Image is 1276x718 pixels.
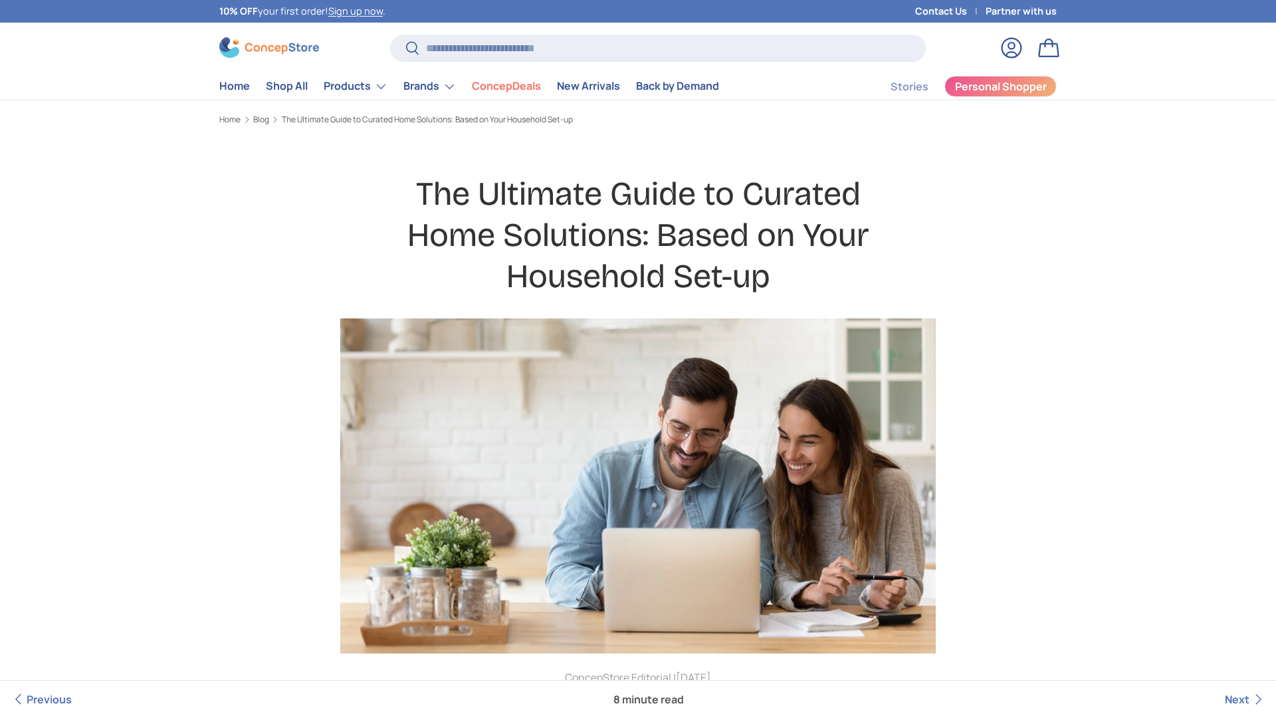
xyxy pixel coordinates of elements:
a: Contact Us [915,4,986,19]
a: Brands [403,73,456,100]
p: your first order! . [219,4,385,19]
summary: Products [316,73,395,100]
a: Sign up now [328,5,383,17]
span: Next [1225,692,1249,707]
span: Personal Shopper [955,81,1047,92]
nav: Primary [219,73,719,100]
a: New Arrivals [557,73,620,99]
nav: Breadcrumbs [219,114,1057,126]
a: ConcepDeals [472,73,541,99]
a: Home [219,116,241,124]
a: Personal Shopper [944,76,1057,97]
a: Previous [11,681,72,718]
strong: 10% OFF [219,5,258,17]
a: Products [324,73,387,100]
span: Previous [27,692,72,707]
p: ConcepStore Editorial | [383,669,893,685]
img: couple-planning-something-concepstore-eguide [340,318,936,654]
a: Blog [253,116,269,124]
a: The Ultimate Guide to Curated Home Solutions: Based on Your Household Set-up [282,116,573,124]
time: [DATE] [676,670,711,685]
summary: Brands [395,73,464,100]
a: Back by Demand [636,73,719,99]
nav: Secondary [859,73,1057,100]
a: Shop All [266,73,308,99]
h1: The Ultimate Guide to Curated Home Solutions: Based on Your Household Set-up [383,174,893,298]
img: ConcepStore [219,37,319,58]
a: Home [219,73,250,99]
a: Partner with us [986,4,1057,19]
a: Stories [891,74,928,100]
span: 8 minute read [603,681,694,718]
a: Next [1225,681,1265,718]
